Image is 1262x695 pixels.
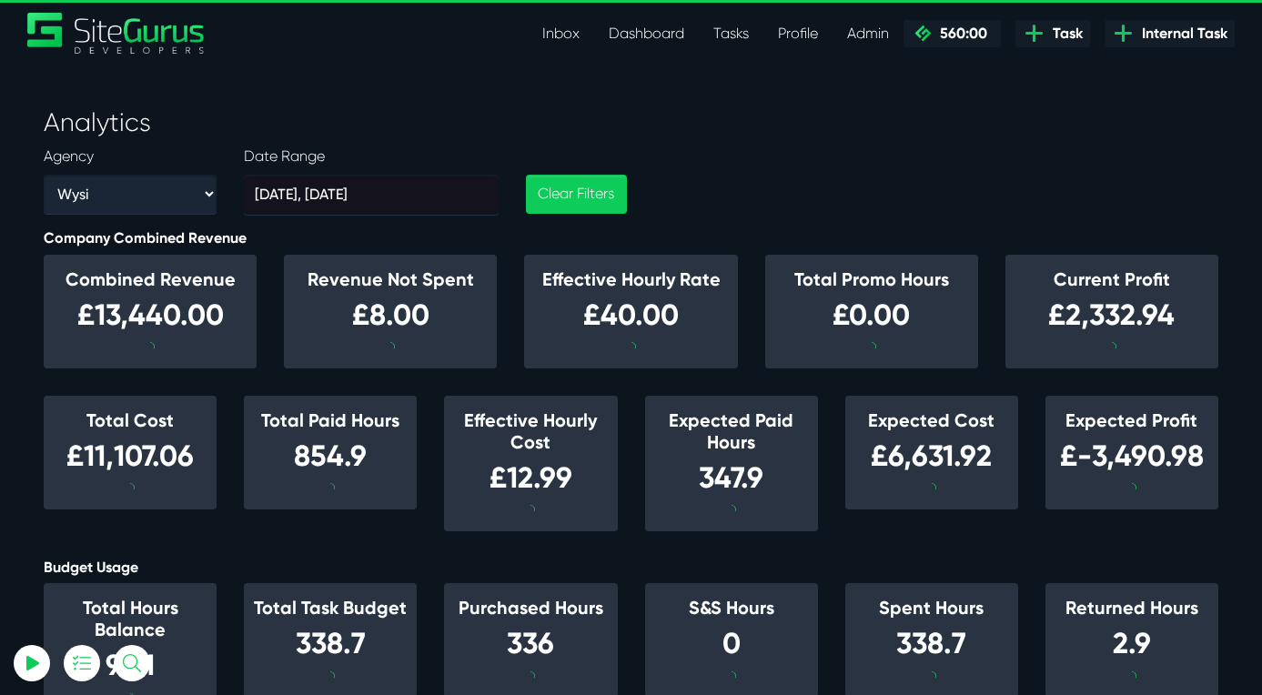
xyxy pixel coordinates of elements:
[654,626,809,660] h3: 0
[27,13,206,54] img: Sitegurus Logo
[253,409,408,431] h4: Total Paid Hours
[453,597,608,619] h4: Purchased Hours
[27,13,206,54] a: SiteGurus
[453,626,608,660] h3: 336
[1055,597,1209,619] h4: Returned Hours
[53,597,207,640] h4: Total Hours Balance
[253,597,408,619] h4: Total Task Budget
[1105,20,1235,47] a: Internal Task
[253,438,408,473] h3: 854.9
[854,438,1009,473] h3: £6,631.92
[854,409,1009,431] h4: Expected Cost
[453,409,608,453] h4: Effective Hourly Cost
[654,597,809,619] h4: S&S Hours
[1055,409,1209,431] h4: Expected Profit
[1045,23,1083,45] span: Task
[53,409,207,431] h4: Total Cost
[1055,438,1209,473] h3: £-3,490.98
[44,146,94,167] label: Agency
[1055,626,1209,660] h3: 2.9
[854,597,1009,619] h4: Spent Hours
[654,409,809,453] h4: Expected Paid Hours
[528,15,594,52] a: Inbox
[244,146,499,167] label: Date Range
[774,268,969,290] h4: Total Promo Hours
[53,297,247,332] h3: £13,440.00
[904,20,1001,47] a: 560:00
[44,107,1218,138] h3: Analytics
[699,15,763,52] a: Tasks
[1015,20,1090,47] a: Task
[594,15,699,52] a: Dashboard
[53,268,247,290] h4: Combined Revenue
[933,25,987,42] span: 560:00
[1015,268,1209,290] h4: Current Profit
[763,15,833,52] a: Profile
[53,438,207,473] h3: £11,107.06
[533,268,728,290] h4: Effective Hourly Rate
[854,626,1009,660] h3: 338.7
[1135,23,1227,45] span: Internal Task
[253,626,408,660] h3: 338.7
[833,15,904,52] a: Admin
[44,559,1218,576] h6: Budget Usage
[44,229,1218,247] h6: Company Combined Revenue
[533,297,728,332] h3: £40.00
[293,268,488,290] h4: Revenue Not Spent
[654,460,809,495] h3: 347.9
[526,175,626,214] button: Clear Filters
[293,297,488,332] h3: £8.00
[53,648,207,682] h3: 93.1
[774,297,969,332] h3: £0.00
[1015,297,1209,332] h3: £2,332.94
[453,460,608,495] h3: £12.99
